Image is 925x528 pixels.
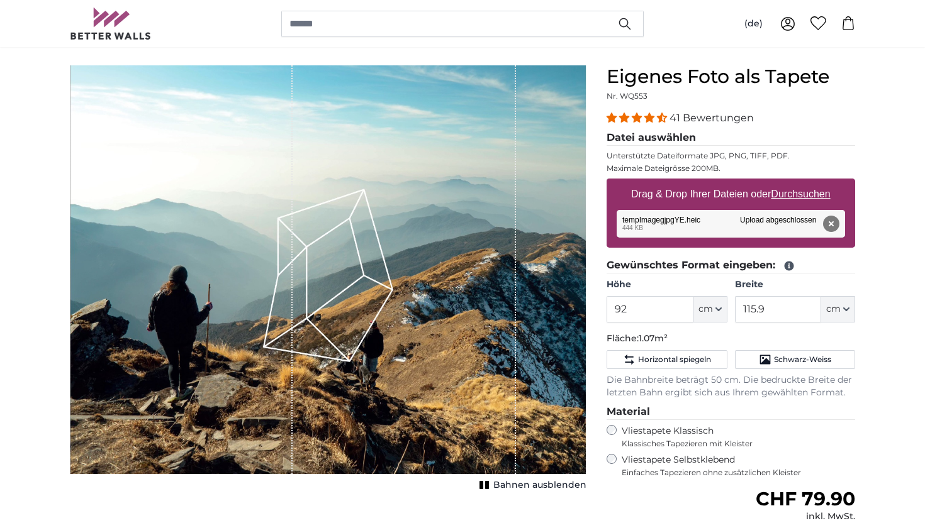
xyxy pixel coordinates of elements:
[639,333,668,344] span: 1.07m²
[607,151,855,161] p: Unterstützte Dateiformate JPG, PNG, TIFF, PDF.
[607,404,855,420] legend: Material
[607,278,727,291] label: Höhe
[735,350,855,369] button: Schwarz-Weiss
[622,425,844,449] label: Vliestapete Klassisch
[607,333,855,345] p: Fläche:
[607,350,727,369] button: Horizontal spiegeln
[607,163,855,173] p: Maximale Dateigrösse 200MB.
[698,303,713,316] span: cm
[774,355,831,365] span: Schwarz-Weiss
[638,355,711,365] span: Horizontal spiegeln
[756,487,855,510] span: CHF 79.90
[607,65,855,88] h1: Eigenes Foto als Tapete
[735,278,855,291] label: Breite
[756,510,855,523] div: inkl. MwSt.
[734,13,773,35] button: (de)
[826,303,841,316] span: cm
[821,296,855,322] button: cm
[693,296,727,322] button: cm
[476,476,586,494] button: Bahnen ausblenden
[771,189,831,199] u: Durchsuchen
[493,479,586,492] span: Bahnen ausblenden
[70,65,586,494] div: 1 of 1
[70,8,152,40] img: Betterwalls
[607,112,670,124] span: 4.39 stars
[607,374,855,399] p: Die Bahnbreite beträgt 50 cm. Die bedruckte Breite der letzten Bahn ergibt sich aus Ihrem gewählt...
[607,91,647,101] span: Nr. WQ553
[670,112,754,124] span: 41 Bewertungen
[622,468,855,478] span: Einfaches Tapezieren ohne zusätzlichen Kleister
[622,454,855,478] label: Vliestapete Selbstklebend
[626,182,836,207] label: Drag & Drop Ihrer Dateien oder
[607,130,855,146] legend: Datei auswählen
[622,439,844,449] span: Klassisches Tapezieren mit Kleister
[607,258,855,273] legend: Gewünschtes Format eingeben:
